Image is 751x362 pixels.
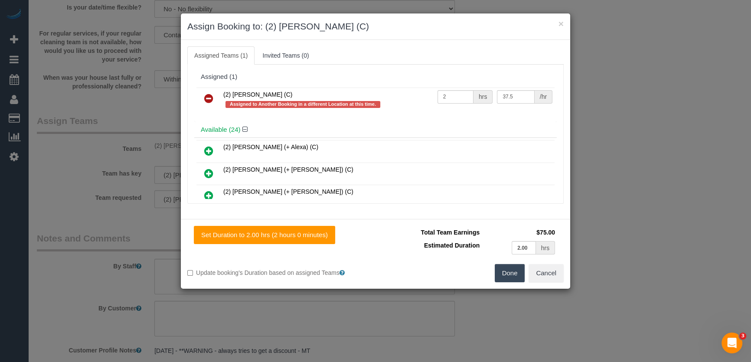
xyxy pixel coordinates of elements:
[473,90,493,104] div: hrs
[424,242,480,249] span: Estimated Duration
[187,268,369,277] label: Update booking's Duration based on assigned Teams
[536,241,555,254] div: hrs
[495,264,525,282] button: Done
[187,270,193,276] input: Update booking's Duration based on assigned Teams
[187,20,564,33] h3: Assign Booking to: (2) [PERSON_NAME] (C)
[739,333,746,339] span: 3
[722,333,742,353] iframe: Intercom live chat
[223,166,353,173] span: (2) [PERSON_NAME] (+ [PERSON_NAME]) (C)
[225,101,380,108] span: Assigned to Another Booking in a different Location at this time.
[223,188,353,195] span: (2) [PERSON_NAME] (+ [PERSON_NAME]) (C)
[382,226,482,239] td: Total Team Earnings
[201,126,550,134] h4: Available (24)
[558,19,564,28] button: ×
[187,46,255,65] a: Assigned Teams (1)
[223,143,318,150] span: (2) [PERSON_NAME] (+ Alexa) (C)
[255,46,316,65] a: Invited Teams (0)
[194,226,335,244] button: Set Duration to 2.00 hrs (2 hours 0 minutes)
[201,73,550,81] div: Assigned (1)
[482,226,557,239] td: $75.00
[223,91,292,98] span: (2) [PERSON_NAME] (C)
[535,90,552,104] div: /hr
[529,264,564,282] button: Cancel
